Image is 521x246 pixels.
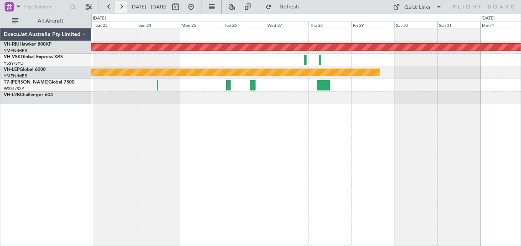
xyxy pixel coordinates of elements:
button: Refresh [262,1,308,13]
span: All Aircraft [20,18,81,24]
a: YMEN/MEB [4,73,27,79]
div: Sun 24 [137,21,180,28]
div: Mon 25 [180,21,223,28]
div: [DATE] [93,15,106,22]
div: Sat 30 [394,21,437,28]
a: YMEN/MEB [4,48,27,54]
button: All Aircraft [8,15,83,27]
div: Tue 26 [223,21,266,28]
div: Sun 31 [437,21,480,28]
span: VH-RIU [4,42,20,47]
a: YSSY/SYD [4,61,23,66]
a: VH-RIUHawker 800XP [4,42,51,47]
div: [DATE] [481,15,495,22]
button: Quick Links [389,1,446,13]
span: VH-LEP [4,67,20,72]
a: VH-VSKGlobal Express XRS [4,55,63,59]
span: Refresh [274,4,306,10]
span: [DATE] - [DATE] [130,3,167,10]
div: Thu 28 [308,21,351,28]
input: Trip Number [23,1,68,13]
a: T7-[PERSON_NAME]Global 7500 [4,80,74,85]
a: VH-L2BChallenger 604 [4,93,53,97]
div: Quick Links [404,4,430,11]
span: VH-VSK [4,55,21,59]
div: Sat 23 [94,21,137,28]
div: Wed 27 [266,21,309,28]
div: Fri 29 [351,21,394,28]
span: T7-[PERSON_NAME] [4,80,48,85]
a: WSSL/XSP [4,86,24,92]
a: VH-LEPGlobal 6000 [4,67,46,72]
span: VH-L2B [4,93,20,97]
